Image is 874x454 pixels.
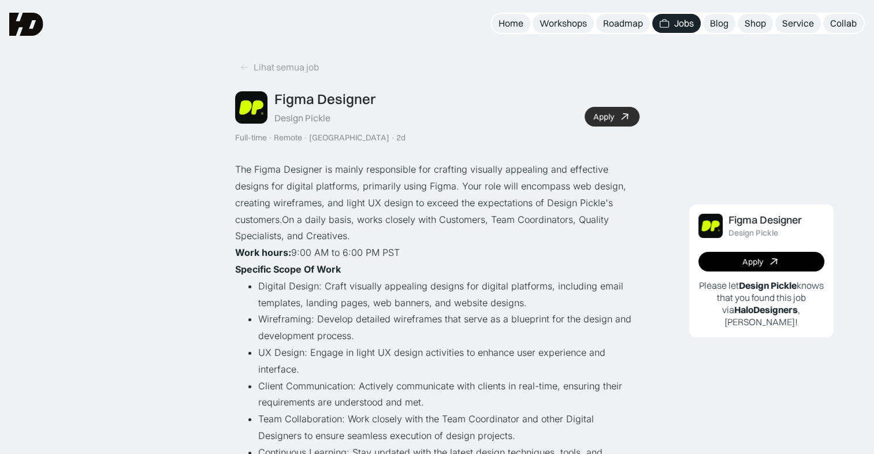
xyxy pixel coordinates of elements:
a: Service [775,14,821,33]
div: Home [499,17,523,29]
a: Roadmap [596,14,650,33]
a: Home [492,14,530,33]
div: Full-time [235,133,267,143]
a: Apply [698,252,824,271]
div: · [303,133,308,143]
div: Design Pickle [274,112,330,124]
p: The Figma Designer is mainly responsible for crafting visually appealing and effective designs fo... [235,161,639,244]
div: Apply [742,257,763,267]
div: Apply [593,112,614,122]
div: · [390,133,395,143]
div: [GEOGRAPHIC_DATA] [309,133,389,143]
b: Design Pickle [739,280,797,291]
a: Apply [585,107,639,126]
div: Jobs [674,17,694,29]
a: Blog [703,14,735,33]
div: Blog [710,17,728,29]
div: Design Pickle [728,228,778,238]
div: Figma Designer [274,91,375,107]
p: ‍ 9:00 AM to 6:00 PM PST [235,244,639,261]
img: Job Image [235,91,267,124]
li: Client Communication: Actively communicate with clients in real-time, ensuring their requirements... [258,378,639,411]
p: ‍ [235,261,639,278]
div: Collab [830,17,857,29]
b: HaloDesigners [734,304,798,315]
div: Roadmap [603,17,643,29]
strong: Specific Scope Of Work [235,263,341,275]
div: Figma Designer [728,214,802,226]
img: Job Image [698,214,723,238]
li: Wireframing: Develop detailed wireframes that serve as a blueprint for the design and development... [258,311,639,344]
a: Jobs [652,14,701,33]
li: Team Collaboration: Work closely with the Team Coordinator and other Digital Designers to ensure ... [258,411,639,444]
li: UX Design: Engage in light UX design activities to enhance user experience and interface. [258,344,639,378]
div: Remote [274,133,302,143]
div: · [268,133,273,143]
li: Digital Design: Craft visually appealing designs for digital platforms, including email templates... [258,278,639,311]
div: Service [782,17,814,29]
a: Collab [823,14,864,33]
a: Lihat semua job [235,58,323,77]
div: 2d [396,133,406,143]
div: Lihat semua job [254,61,319,73]
a: Shop [738,14,773,33]
a: Workshops [533,14,594,33]
p: Please let knows that you found this job via , [PERSON_NAME]! [698,280,824,328]
strong: Work hours: [235,247,291,258]
div: Workshops [540,17,587,29]
div: Shop [745,17,766,29]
